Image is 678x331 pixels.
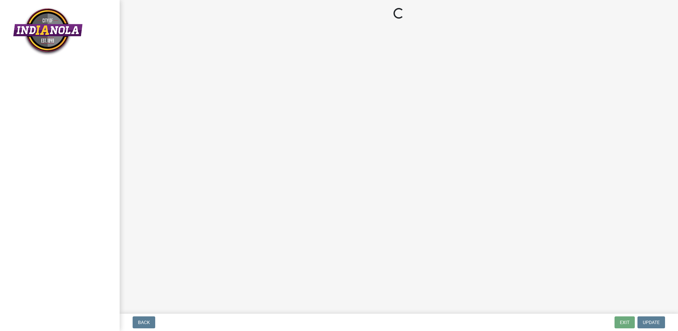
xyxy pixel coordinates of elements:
span: Back [138,320,150,325]
button: Back [133,316,155,328]
button: Update [637,316,665,328]
span: Update [643,320,660,325]
button: Exit [615,316,635,328]
img: City of Indianola, Iowa [13,7,82,56]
